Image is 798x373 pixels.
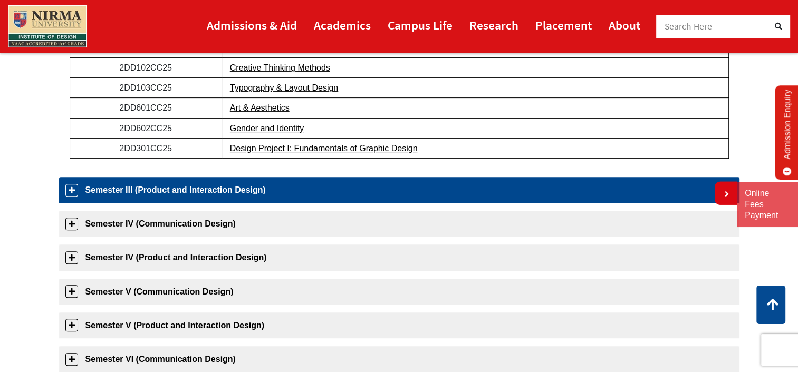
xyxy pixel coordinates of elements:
[59,244,739,270] a: Semester IV (Product and Interaction Design)
[8,5,87,47] img: main_logo
[70,58,222,78] td: 2DD102CC25
[665,21,713,32] span: Search Here
[70,78,222,98] td: 2DD103CC25
[59,346,739,372] a: Semester VI (Communication Design)
[230,83,338,92] a: Typography & Layout Design
[535,13,592,37] a: Placement
[388,13,453,37] a: Campus Life
[230,103,290,112] a: Art & Aesthetics
[70,138,222,158] td: 2DD301CC25
[70,98,222,118] td: 2DD601CC25
[59,312,739,338] a: Semester V (Product and Interaction Design)
[59,211,739,237] a: Semester IV (Communication Design)
[59,177,739,203] a: Semester III (Product and Interaction Design)
[230,63,330,72] a: Creative Thinking Methods
[469,13,518,37] a: Research
[230,144,418,153] a: Design Project I: Fundamentals of Graphic Design
[70,118,222,138] td: 2DD602CC25
[59,279,739,305] a: Semester V (Communication Design)
[207,13,297,37] a: Admissions & Aid
[609,13,640,37] a: About
[745,188,790,221] a: Online Fees Payment
[230,124,304,133] a: Gender and Identity
[314,13,371,37] a: Academics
